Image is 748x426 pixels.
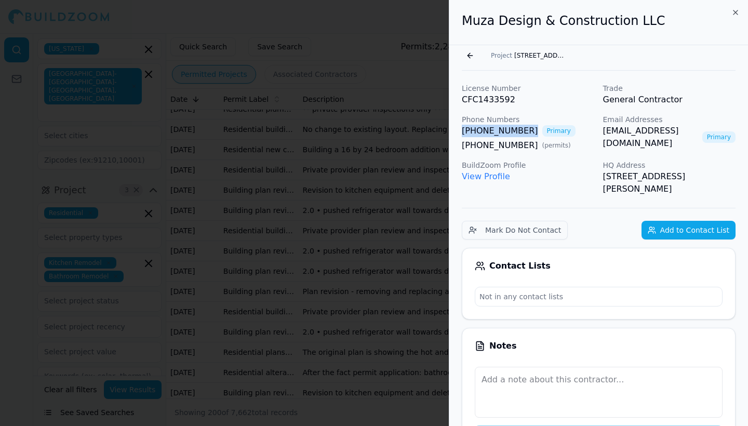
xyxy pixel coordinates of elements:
p: License Number [462,83,595,94]
p: Phone Numbers [462,114,595,125]
p: Email Addresses [603,114,736,125]
span: Primary [702,131,736,143]
span: ( permits ) [542,141,571,150]
p: Not in any contact lists [475,287,722,306]
button: Add to Contact List [642,221,736,239]
button: Project[STREET_ADDRESS][PERSON_NAME][PERSON_NAME] [485,48,572,63]
p: Trade [603,83,736,94]
span: [STREET_ADDRESS][PERSON_NAME][PERSON_NAME] [514,51,566,60]
button: Mark Do Not Contact [462,221,568,239]
p: BuildZoom Profile [462,160,595,170]
p: [STREET_ADDRESS][PERSON_NAME] [603,170,736,195]
div: Notes [475,341,723,351]
div: Contact Lists [475,261,723,271]
a: [PHONE_NUMBER] [462,139,538,152]
span: Primary [542,125,576,137]
a: View Profile [462,171,510,181]
p: HQ Address [603,160,736,170]
a: [EMAIL_ADDRESS][DOMAIN_NAME] [603,125,698,150]
a: [PHONE_NUMBER] [462,125,538,137]
span: Project [491,51,512,60]
p: CFC1433592 [462,94,595,106]
h2: Muza Design & Construction LLC [462,12,736,29]
p: General Contractor [603,94,736,106]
